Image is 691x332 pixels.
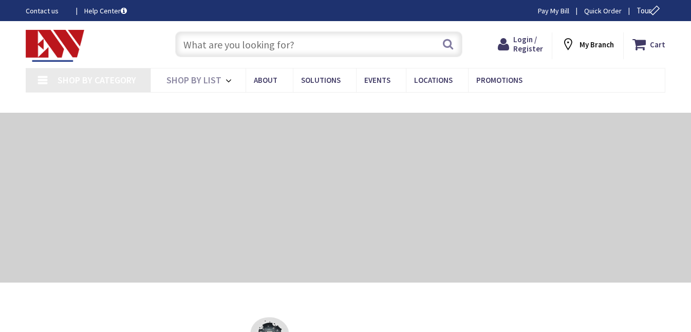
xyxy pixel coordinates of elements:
span: Solutions [301,75,341,85]
div: My Branch [561,35,614,54]
span: Promotions [476,75,522,85]
span: Events [364,75,390,85]
a: Quick Order [584,6,622,16]
span: Shop By List [166,74,221,86]
a: Pay My Bill [538,6,569,16]
span: Shop By Category [58,74,136,86]
a: Login / Register [498,35,543,54]
strong: Cart [650,35,665,54]
span: Locations [414,75,453,85]
span: Login / Register [513,34,543,54]
a: Help Center [84,6,127,16]
span: About [254,75,277,85]
input: What are you looking for? [175,31,462,57]
img: Electrical Wholesalers, Inc. [26,30,84,62]
span: Tour [637,6,663,15]
strong: My Branch [580,40,614,49]
a: Cart [632,35,665,54]
a: Contact us [26,6,68,16]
